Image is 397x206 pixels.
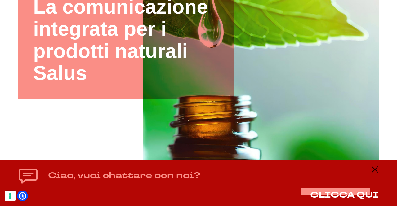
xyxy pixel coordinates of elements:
span: CLICCA QUI [310,189,379,201]
button: Le tue preferenze relative al consenso per le tecnologie di tracciamento [5,191,16,201]
button: CLICCA QUI [310,191,379,200]
h4: Ciao, vuoi chattare con noi? [48,170,200,182]
a: Open Accessibility Menu [19,192,26,200]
